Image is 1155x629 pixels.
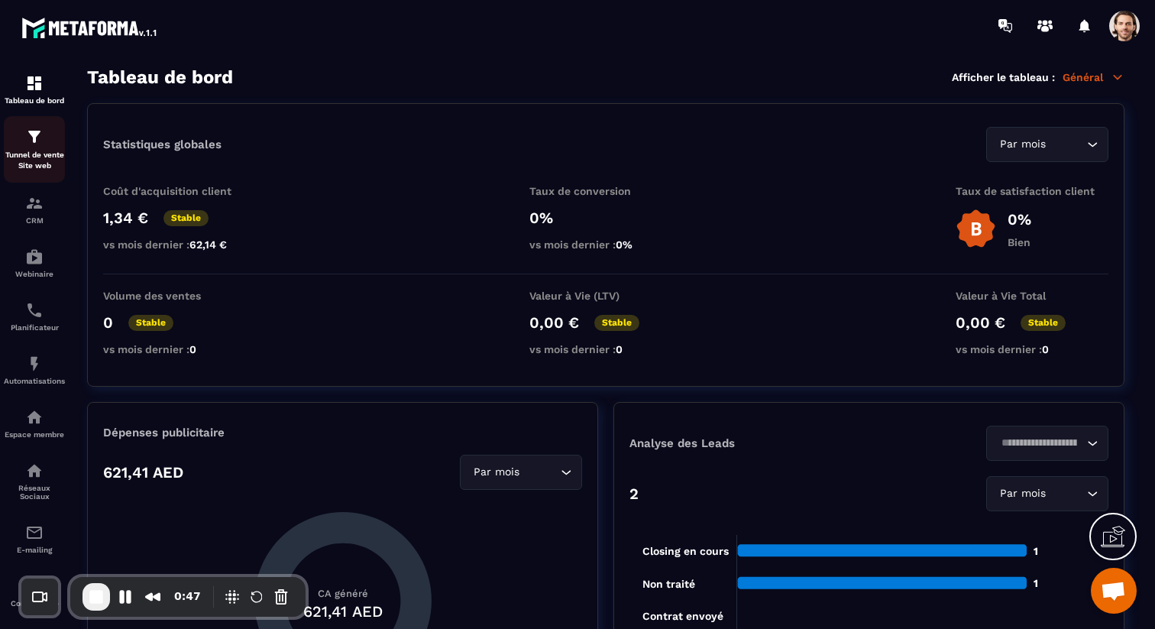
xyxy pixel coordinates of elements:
[189,343,196,355] span: 0
[529,313,579,332] p: 0,00 €
[956,313,1005,332] p: 0,00 €
[4,377,65,385] p: Automatisations
[189,238,227,251] span: 62,14 €
[103,290,256,302] p: Volume des ventes
[529,343,682,355] p: vs mois dernier :
[4,512,65,566] a: emailemailE-mailing
[522,464,557,481] input: Search for option
[25,301,44,319] img: scheduler
[986,426,1108,461] div: Search for option
[4,546,65,554] p: E-mailing
[4,450,65,512] a: social-networksocial-networkRéseaux Sociaux
[103,138,222,151] p: Statistiques globales
[952,71,1055,83] p: Afficher le tableau :
[4,430,65,439] p: Espace membre
[25,74,44,92] img: formation
[103,185,256,197] p: Coût d'acquisition client
[4,270,65,278] p: Webinaire
[956,209,996,249] img: b-badge-o.b3b20ee6.svg
[103,463,183,481] p: 621,41 AED
[25,248,44,266] img: automations
[1063,70,1124,84] p: Général
[529,290,682,302] p: Valeur à Vie (LTV)
[956,290,1108,302] p: Valeur à Vie Total
[103,238,256,251] p: vs mois dernier :
[529,209,682,227] p: 0%
[4,323,65,332] p: Planificateur
[4,599,65,608] p: Comptabilité
[87,66,233,88] h3: Tableau de bord
[629,485,639,503] p: 2
[25,355,44,373] img: automations
[986,476,1108,511] div: Search for option
[163,210,209,226] p: Stable
[956,343,1108,355] p: vs mois dernier :
[642,578,695,590] tspan: Non traité
[956,185,1108,197] p: Taux de satisfaction client
[1021,315,1066,331] p: Stable
[25,194,44,212] img: formation
[25,408,44,426] img: automations
[25,462,44,480] img: social-network
[25,524,44,542] img: email
[128,315,173,331] p: Stable
[1008,210,1031,229] p: 0%
[460,455,582,490] div: Search for option
[996,136,1049,153] span: Par mois
[4,566,65,619] a: accountantaccountantComptabilité
[4,63,65,116] a: formationformationTableau de bord
[4,236,65,290] a: automationsautomationsWebinaire
[470,464,522,481] span: Par mois
[1049,136,1083,153] input: Search for option
[616,238,632,251] span: 0%
[4,96,65,105] p: Tableau de bord
[594,315,639,331] p: Stable
[1042,343,1049,355] span: 0
[4,116,65,183] a: formationformationTunnel de vente Site web
[4,290,65,343] a: schedulerschedulerPlanificateur
[996,485,1049,502] span: Par mois
[103,426,582,439] p: Dépenses publicitaire
[1049,485,1083,502] input: Search for option
[4,343,65,397] a: automationsautomationsAutomatisations
[4,183,65,236] a: formationformationCRM
[529,185,682,197] p: Taux de conversion
[4,484,65,501] p: Réseaux Sociaux
[4,397,65,450] a: automationsautomationsEspace membre
[616,343,623,355] span: 0
[4,216,65,225] p: CRM
[103,343,256,355] p: vs mois dernier :
[642,545,729,558] tspan: Closing en cours
[103,313,113,332] p: 0
[629,436,869,450] p: Analyse des Leads
[4,150,65,171] p: Tunnel de vente Site web
[642,610,723,623] tspan: Contrat envoyé
[25,128,44,146] img: formation
[1008,236,1031,248] p: Bien
[21,14,159,41] img: logo
[529,238,682,251] p: vs mois dernier :
[1091,568,1137,614] div: Ouvrir le chat
[986,127,1108,162] div: Search for option
[996,435,1083,452] input: Search for option
[103,209,148,227] p: 1,34 €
